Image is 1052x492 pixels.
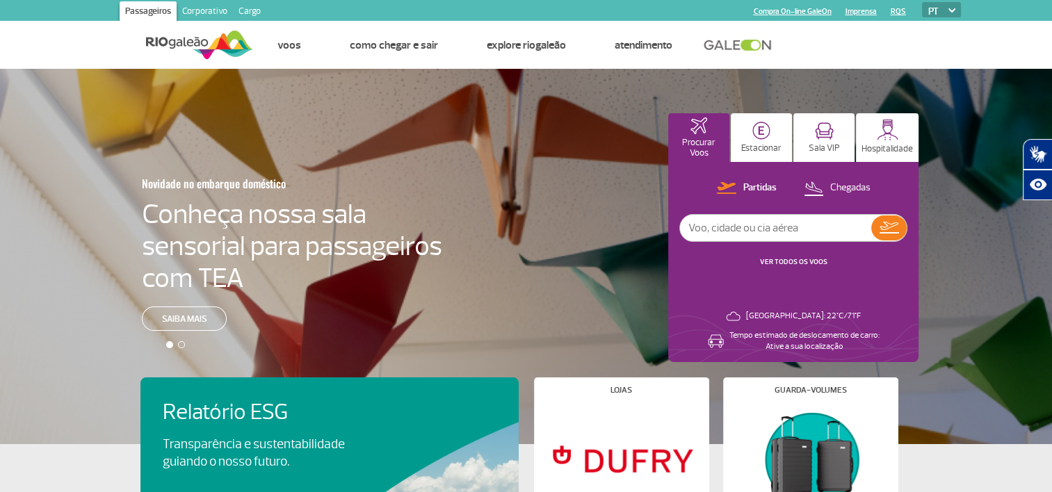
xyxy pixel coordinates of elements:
[752,122,770,140] img: carParkingHome.svg
[163,400,496,470] a: Relatório ESGTransparência e sustentabilidade guiando o nosso futuro.
[675,138,722,158] p: Procurar Voos
[680,215,871,241] input: Voo, cidade ou cia aérea
[277,38,301,52] a: Voos
[1023,139,1052,170] button: Abrir tradutor de língua de sinais.
[800,179,875,197] button: Chegadas
[756,256,832,268] button: VER TODOS OS VOOS
[845,7,877,16] a: Imprensa
[350,38,438,52] a: Como chegar e sair
[1023,139,1052,200] div: Plugin de acessibilidade da Hand Talk.
[120,1,177,24] a: Passageiros
[177,1,233,24] a: Corporativo
[775,386,847,394] h4: Guarda-volumes
[731,113,792,162] button: Estacionar
[610,386,632,394] h4: Lojas
[891,7,906,16] a: RQS
[754,7,832,16] a: Compra On-line GaleOn
[743,181,777,195] p: Partidas
[713,179,781,197] button: Partidas
[668,113,729,162] button: Procurar Voos
[729,330,880,352] p: Tempo estimado de deslocamento de carro: Ative a sua localização
[830,181,871,195] p: Chegadas
[142,198,442,294] h4: Conheça nossa sala sensorial para passageiros com TEA
[746,311,861,322] p: [GEOGRAPHIC_DATA]: 22°C/71°F
[487,38,566,52] a: Explore RIOgaleão
[233,1,266,24] a: Cargo
[741,143,782,154] p: Estacionar
[815,122,834,140] img: vipRoom.svg
[856,113,919,162] button: Hospitalidade
[760,257,827,266] a: VER TODOS OS VOOS
[861,144,913,154] p: Hospitalidade
[793,113,855,162] button: Sala VIP
[163,400,384,425] h4: Relatório ESG
[877,119,898,140] img: hospitality.svg
[1023,170,1052,200] button: Abrir recursos assistivos.
[615,38,672,52] a: Atendimento
[809,143,840,154] p: Sala VIP
[142,169,374,198] h3: Novidade no embarque doméstico
[142,306,227,331] a: Saiba mais
[690,117,707,134] img: airplaneHomeActive.svg
[163,436,360,470] p: Transparência e sustentabilidade guiando o nosso futuro.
